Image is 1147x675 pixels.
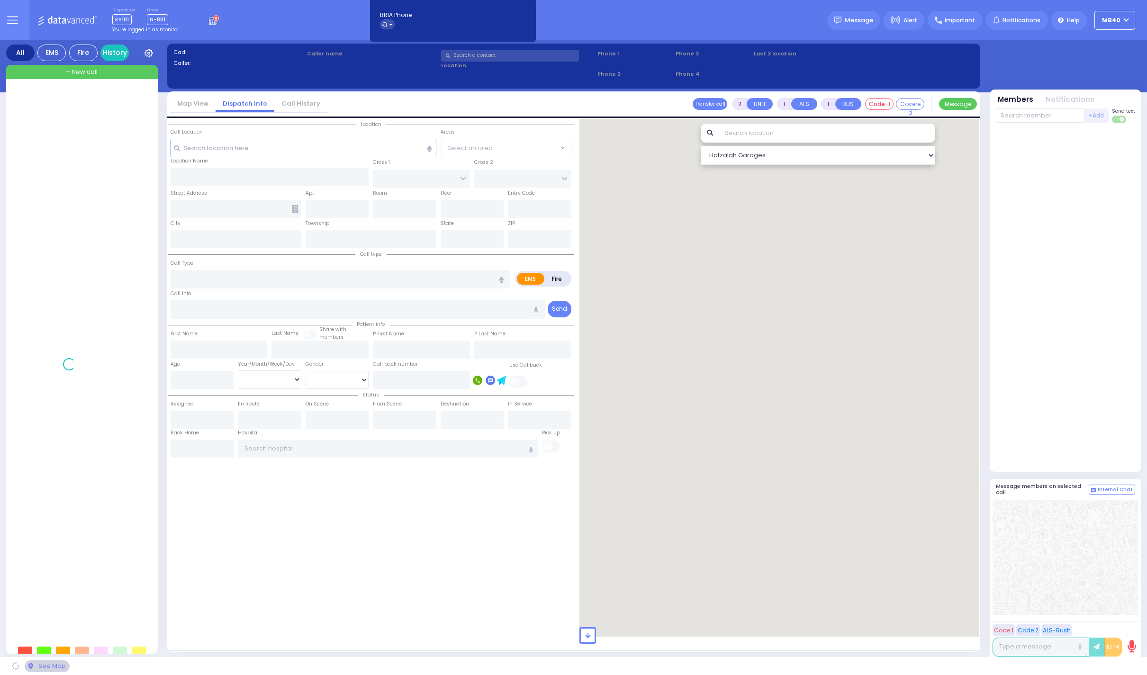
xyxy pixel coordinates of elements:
button: Members [998,94,1033,105]
label: P Last Name [474,330,506,338]
label: Last 3 location [754,50,864,58]
label: Call Info [171,290,191,297]
button: UNIT [747,98,773,110]
button: MB40 [1094,11,1135,30]
button: Send [548,301,571,317]
label: Turn off text [1112,115,1127,124]
span: Select an area [447,144,493,153]
span: Send text [1112,108,1135,115]
span: KY101 [112,14,132,25]
label: Call Type [171,260,193,267]
span: You're logged in as monitor. [112,26,180,33]
span: Phone 3 [676,50,750,58]
label: Cross 1 [373,159,390,166]
small: Share with [319,326,346,333]
h5: Message members on selected call [996,483,1089,495]
label: Entry Code [508,189,535,197]
label: Last Name [271,330,298,337]
label: On Scene [306,400,329,408]
span: + New call [66,67,98,77]
a: History [100,45,129,61]
div: All [6,45,35,61]
div: Year/Month/Week/Day [238,360,301,368]
label: Destination [441,400,469,408]
span: Message [845,16,873,25]
span: Phone 2 [597,70,672,78]
img: Logo [37,14,100,26]
input: Search hospital [238,440,538,458]
label: Age [171,360,180,368]
label: Floor [441,189,452,197]
a: Dispatch info [216,99,274,108]
span: MB40 [1102,16,1120,25]
a: Call History [274,99,327,108]
label: Street Address [171,189,207,197]
span: Phone 4 [676,70,750,78]
label: In Service [508,400,532,408]
label: ZIP [508,220,515,227]
label: Lines [147,8,168,13]
label: P First Name [373,330,404,338]
div: Fire [69,45,98,61]
span: Patient info [352,321,389,328]
span: members [319,333,343,341]
button: Message [939,98,977,110]
label: Areas [441,128,455,136]
span: D-801 [147,14,168,25]
input: Search location [719,124,935,143]
a: Map View [170,99,216,108]
span: Phone 1 [597,50,672,58]
span: BRIA Phone [380,11,412,19]
button: ALS-Rush [1041,624,1072,636]
button: Code 1 [993,624,1015,636]
label: Pick up [542,429,560,437]
span: Status [358,391,384,398]
label: Location [441,62,594,70]
div: See map [25,660,69,672]
button: Code 2 [1016,624,1040,636]
label: City [171,220,181,227]
label: Room [373,189,387,197]
label: Back Home [171,429,199,437]
input: Search member [996,108,1084,123]
label: Assigned [171,400,194,408]
button: ALS [791,98,817,110]
input: Search location here [171,139,436,157]
label: Call Location [171,128,203,136]
label: State [441,220,454,227]
button: BUS [835,98,861,110]
label: Cad: [173,48,304,56]
label: Fire [544,273,570,285]
button: Covered [896,98,924,110]
label: Dispatcher [112,8,136,13]
span: Alert [903,16,917,25]
button: Transfer call [693,98,727,110]
span: Other building occupants [292,205,298,213]
button: Code-1 [865,98,894,110]
label: Township [306,220,329,227]
label: From Scene [373,400,402,408]
span: Call type [355,251,387,258]
div: EMS [37,45,66,61]
label: Caller: [173,59,304,67]
span: Important [945,16,975,25]
label: Location Name [171,157,208,165]
span: Location [356,121,386,128]
img: comment-alt.png [1091,488,1096,493]
span: Help [1067,16,1080,25]
input: Search a contact [441,50,579,62]
label: Cross 2 [474,159,493,166]
label: Caller name [307,50,438,58]
button: Internal Chat [1089,485,1135,495]
label: Call back number [373,360,418,368]
label: Apt [306,189,314,197]
label: Hospital [238,429,259,437]
label: En Route [238,400,260,408]
label: Use Callback [509,361,542,369]
button: Notifications [1046,94,1094,105]
label: EMS [517,273,544,285]
label: Gender [306,360,324,368]
span: Internal Chat [1098,486,1133,493]
span: Notifications [1002,16,1040,25]
img: message.svg [834,17,841,24]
